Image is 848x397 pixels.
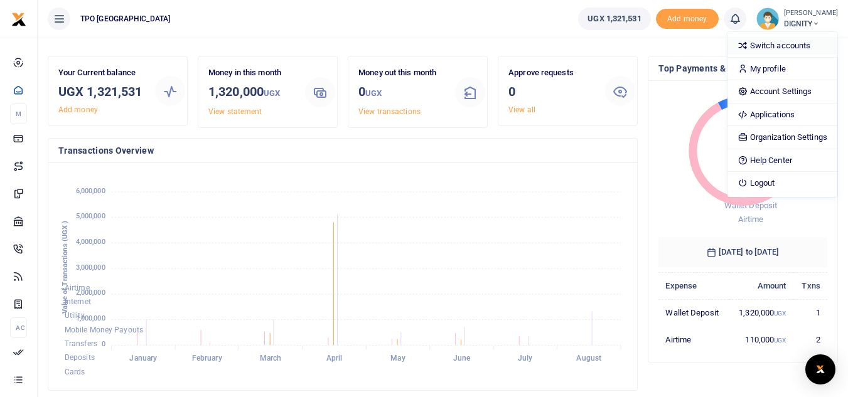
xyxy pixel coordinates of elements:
[65,368,85,376] span: Cards
[793,326,827,352] td: 2
[358,82,445,103] h3: 0
[264,88,280,98] small: UGX
[729,272,793,299] th: Amount
[805,354,835,384] div: Open Intercom Messenger
[453,354,471,363] tspan: June
[658,237,827,267] h6: [DATE] to [DATE]
[326,354,343,363] tspan: April
[656,13,719,23] a: Add money
[358,66,445,80] p: Money out this month
[727,152,837,169] a: Help Center
[76,187,105,195] tspan: 6,000,000
[793,272,827,299] th: Txns
[658,272,729,299] th: Expense
[76,289,105,297] tspan: 2,000,000
[58,66,145,80] p: Your Current balance
[774,337,786,344] small: UGX
[576,354,601,363] tspan: August
[756,8,779,30] img: profile-user
[658,299,729,326] td: Wallet Deposit
[738,214,764,224] span: Airtime
[61,221,69,314] text: Value of Transactions (UGX )
[129,354,157,363] tspan: January
[724,201,777,210] span: Wallet Deposit
[727,106,837,124] a: Applications
[727,174,837,192] a: Logout
[10,103,27,124] li: M
[11,12,26,27] img: logo-small
[65,297,91,306] span: Internet
[588,13,641,25] span: UGX 1,321,531
[784,8,838,19] small: [PERSON_NAME]
[756,8,838,30] a: profile-user [PERSON_NAME] DIGNITY
[260,354,282,363] tspan: March
[573,8,655,30] li: Wallet ballance
[656,9,719,29] span: Add money
[508,66,595,80] p: Approve requests
[727,129,837,146] a: Organization Settings
[76,238,105,246] tspan: 4,000,000
[727,83,837,100] a: Account Settings
[729,326,793,352] td: 110,000
[76,263,105,272] tspan: 3,000,000
[192,354,222,363] tspan: February
[358,107,421,116] a: View transactions
[65,354,95,363] span: Deposits
[727,60,837,78] a: My profile
[390,354,405,363] tspan: May
[508,105,535,114] a: View all
[658,326,729,352] td: Airtime
[774,310,786,317] small: UGX
[508,82,595,101] h3: 0
[658,61,827,75] h4: Top Payments & Expenses
[729,299,793,326] td: 1,320,000
[102,340,105,348] tspan: 0
[578,8,650,30] a: UGX 1,321,531
[65,339,97,348] span: Transfers
[76,213,105,221] tspan: 5,000,000
[58,105,98,114] a: Add money
[65,326,143,334] span: Mobile Money Payouts
[76,315,105,323] tspan: 1,000,000
[75,13,175,24] span: TPO [GEOGRAPHIC_DATA]
[518,354,532,363] tspan: July
[208,107,262,116] a: View statement
[784,18,838,29] span: DIGNITY
[11,14,26,23] a: logo-small logo-large logo-large
[365,88,382,98] small: UGX
[65,283,90,292] span: Airtime
[58,144,627,157] h4: Transactions Overview
[208,66,295,80] p: Money in this month
[58,82,145,101] h3: UGX 1,321,531
[656,9,719,29] li: Toup your wallet
[10,317,27,338] li: Ac
[208,82,295,103] h3: 1,320,000
[793,299,827,326] td: 1
[65,312,85,320] span: Utility
[727,37,837,55] a: Switch accounts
